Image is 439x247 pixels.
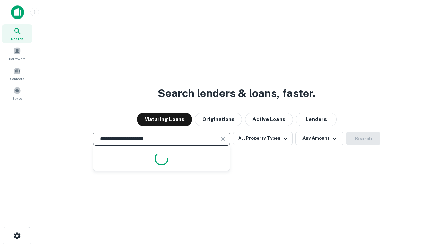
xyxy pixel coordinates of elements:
[2,24,32,43] a: Search
[11,36,23,42] span: Search
[2,44,32,63] a: Borrowers
[296,113,337,126] button: Lenders
[295,132,343,145] button: Any Amount
[10,76,24,81] span: Contacts
[405,192,439,225] iframe: Chat Widget
[195,113,242,126] button: Originations
[2,84,32,103] a: Saved
[12,96,22,101] span: Saved
[137,113,192,126] button: Maturing Loans
[158,85,316,102] h3: Search lenders & loans, faster.
[245,113,293,126] button: Active Loans
[218,134,228,143] button: Clear
[233,132,293,145] button: All Property Types
[11,5,24,19] img: capitalize-icon.png
[2,64,32,83] a: Contacts
[9,56,25,61] span: Borrowers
